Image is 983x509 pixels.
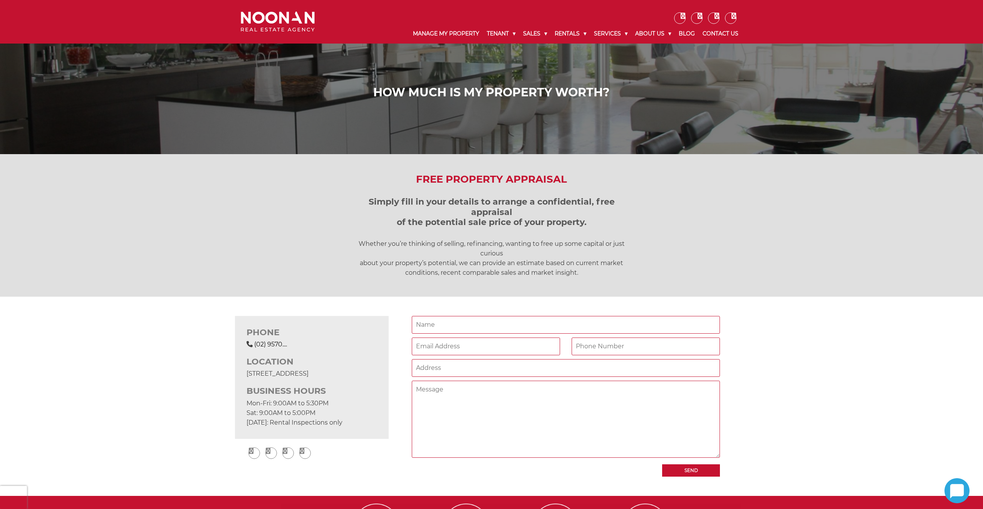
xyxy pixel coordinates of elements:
[247,418,377,427] p: [DATE]: Rental Inspections only
[247,328,377,338] h3: PHONE
[412,316,720,476] form: Contact form
[412,359,720,377] input: Address
[412,338,560,355] input: Email Address
[483,24,519,44] a: Tenant
[590,24,631,44] a: Services
[243,86,741,99] h1: How Much is My Property Worth?
[247,408,377,418] p: Sat: 9:00AM to 5:00PM
[631,24,675,44] a: About Us
[347,197,636,227] h3: Simply fill in your details to arrange a confidential, free appraisal of the potential sale price...
[409,24,483,44] a: Manage My Property
[572,338,720,355] input: Phone Number
[247,369,377,378] p: [STREET_ADDRESS]
[254,341,287,348] a: Click to reveal phone number
[247,386,377,396] h3: BUSINESS HOURS
[519,24,551,44] a: Sales
[241,12,315,32] img: Noonan Real Estate Agency
[675,24,699,44] a: Blog
[412,316,720,334] input: Name
[662,464,720,477] input: Send
[347,239,636,277] p: Whether you’re thinking of selling, refinancing, wanting to free up some capital or just curious ...
[247,357,377,367] h3: LOCATION
[235,173,748,185] h2: Free Property Appraisal
[551,24,590,44] a: Rentals
[699,24,742,44] a: Contact Us
[254,341,287,348] span: (02) 9570....
[247,398,377,408] p: Mon-Fri: 9:00AM to 5:30PM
